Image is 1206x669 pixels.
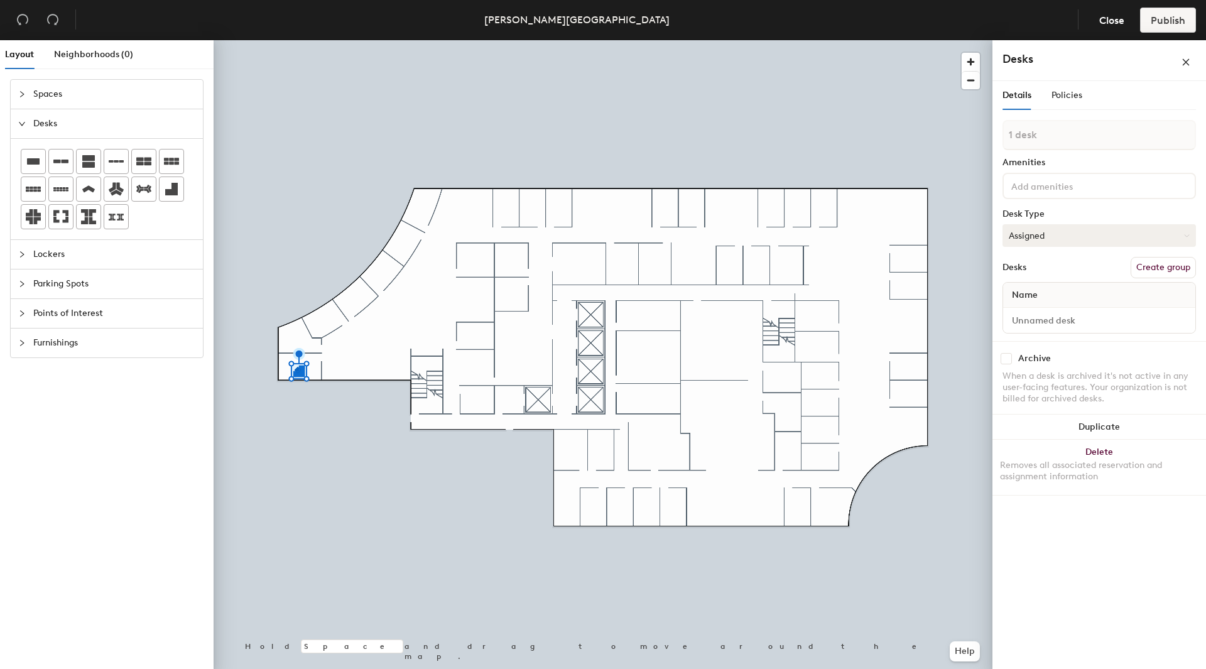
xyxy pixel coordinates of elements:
[1099,14,1124,26] span: Close
[16,13,29,26] span: undo
[1002,90,1031,101] span: Details
[18,310,26,317] span: collapsed
[1006,312,1193,329] input: Unnamed desk
[950,641,980,661] button: Help
[33,329,195,357] span: Furnishings
[33,240,195,269] span: Lockers
[1131,257,1196,278] button: Create group
[1002,263,1026,273] div: Desks
[33,80,195,109] span: Spaces
[54,49,133,60] span: Neighborhoods (0)
[18,251,26,258] span: collapsed
[1140,8,1196,33] button: Publish
[1002,224,1196,247] button: Assigned
[33,269,195,298] span: Parking Spots
[18,339,26,347] span: collapsed
[1002,371,1196,405] div: When a desk is archived it's not active in any user-facing features. Your organization is not bil...
[33,299,195,328] span: Points of Interest
[484,12,670,28] div: [PERSON_NAME][GEOGRAPHIC_DATA]
[1018,354,1051,364] div: Archive
[33,109,195,138] span: Desks
[18,280,26,288] span: collapsed
[1051,90,1082,101] span: Policies
[1002,158,1196,168] div: Amenities
[1006,284,1044,307] span: Name
[40,8,65,33] button: Redo (⌘ + ⇧ + Z)
[18,90,26,98] span: collapsed
[1002,51,1141,67] h4: Desks
[1009,178,1122,193] input: Add amenities
[1002,209,1196,219] div: Desk Type
[18,120,26,128] span: expanded
[992,440,1206,495] button: DeleteRemoves all associated reservation and assignment information
[1089,8,1135,33] button: Close
[5,49,34,60] span: Layout
[992,415,1206,440] button: Duplicate
[10,8,35,33] button: Undo (⌘ + Z)
[1000,460,1198,482] div: Removes all associated reservation and assignment information
[1182,58,1190,67] span: close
